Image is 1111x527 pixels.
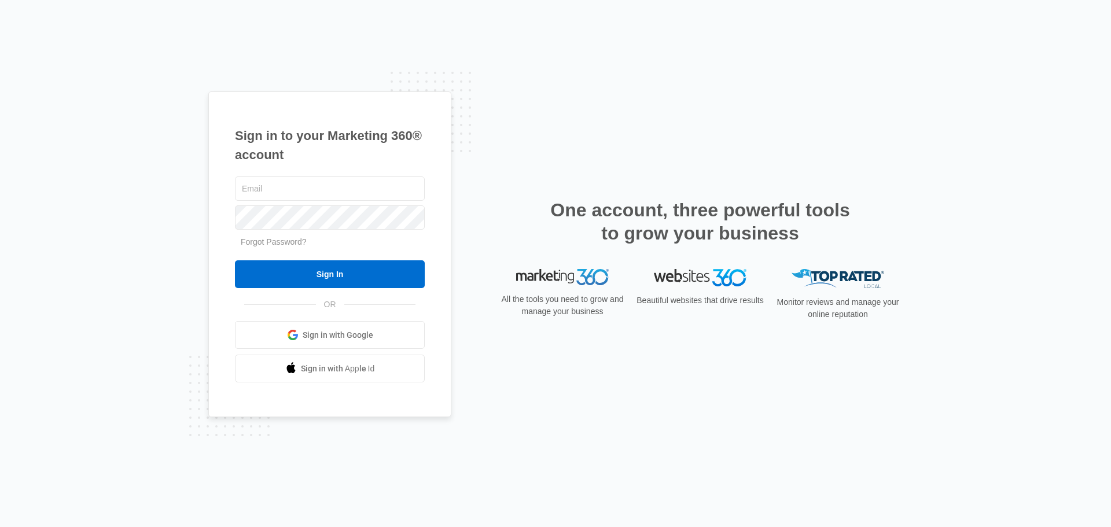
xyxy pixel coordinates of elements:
[792,269,884,288] img: Top Rated Local
[241,237,307,246] a: Forgot Password?
[235,126,425,164] h1: Sign in to your Marketing 360® account
[235,321,425,349] a: Sign in with Google
[498,293,627,318] p: All the tools you need to grow and manage your business
[303,329,373,341] span: Sign in with Google
[235,176,425,201] input: Email
[516,269,609,285] img: Marketing 360
[235,260,425,288] input: Sign In
[635,294,765,307] p: Beautiful websites that drive results
[547,198,854,245] h2: One account, three powerful tools to grow your business
[301,363,375,375] span: Sign in with Apple Id
[235,355,425,382] a: Sign in with Apple Id
[773,296,903,320] p: Monitor reviews and manage your online reputation
[654,269,746,286] img: Websites 360
[316,298,344,311] span: OR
